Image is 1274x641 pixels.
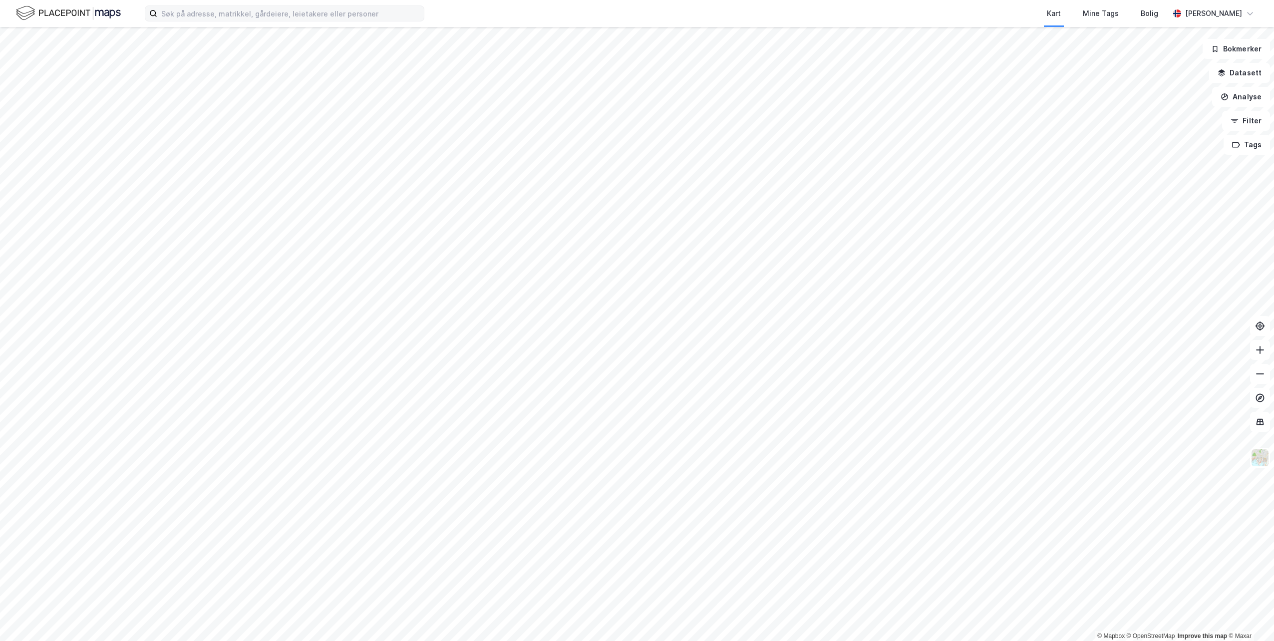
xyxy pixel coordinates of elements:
[1047,7,1061,19] div: Kart
[16,4,121,22] img: logo.f888ab2527a4732fd821a326f86c7f29.svg
[1185,7,1242,19] div: [PERSON_NAME]
[1141,7,1158,19] div: Bolig
[157,6,424,21] input: Søk på adresse, matrikkel, gårdeiere, leietakere eller personer
[1224,593,1274,641] iframe: Chat Widget
[1083,7,1119,19] div: Mine Tags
